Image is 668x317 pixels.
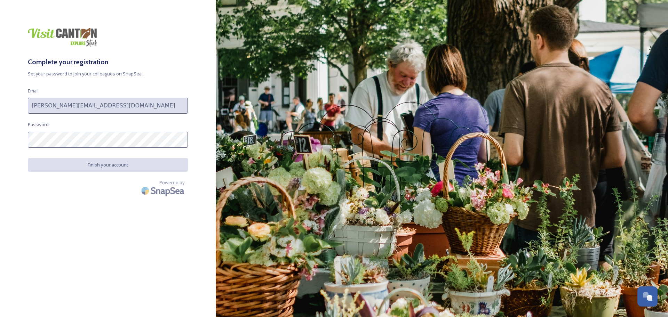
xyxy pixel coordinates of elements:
h3: Complete your registration [28,57,188,67]
span: Email [28,88,39,94]
button: Open Chat [637,286,658,307]
span: Set your password to join your colleagues on SnapSea. [28,71,188,77]
span: Password [28,121,49,128]
img: SnapSea Logo [139,182,188,199]
button: Finish your account [28,158,188,172]
img: download.png [28,28,97,47]
span: Powered by [159,179,184,186]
